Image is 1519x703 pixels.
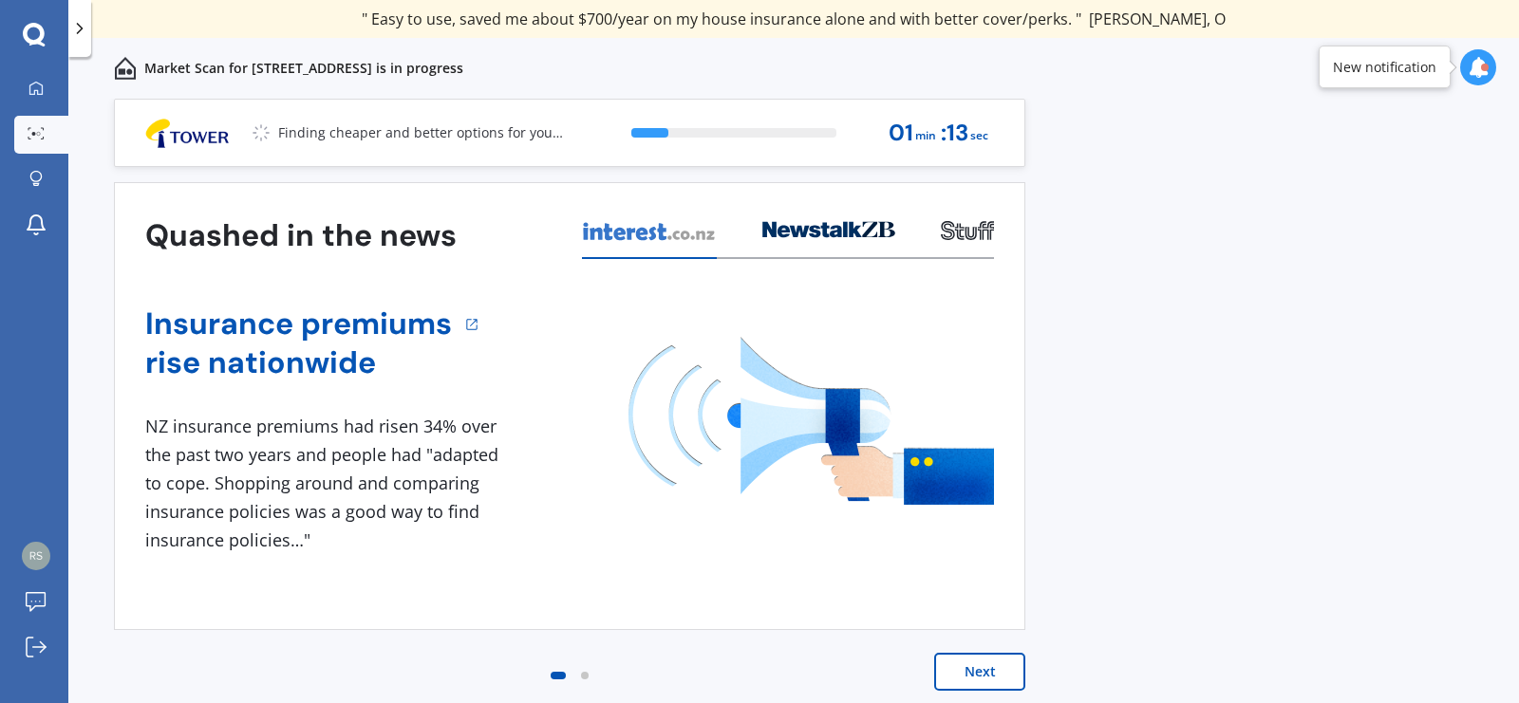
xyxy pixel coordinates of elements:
[970,123,988,149] span: sec
[915,123,936,149] span: min
[145,216,457,255] h3: Quashed in the news
[278,123,563,142] p: Finding cheaper and better options for you...
[145,413,506,554] div: NZ insurance premiums had risen 34% over the past two years and people had "adapted to cope. Shop...
[1333,58,1436,77] div: New notification
[144,59,463,78] p: Market Scan for [STREET_ADDRESS] is in progress
[145,343,452,382] a: rise nationwide
[130,117,244,150] img: Logo_4
[934,653,1025,691] button: Next
[941,120,968,146] span: : 13
[22,542,50,570] img: fa82cd6d9d6c9db07bfc544904080f67
[114,57,137,80] img: home-and-contents.b802091223b8502ef2dd.svg
[889,120,913,146] span: 01
[628,337,994,505] img: media image
[145,305,452,343] a: Insurance premiums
